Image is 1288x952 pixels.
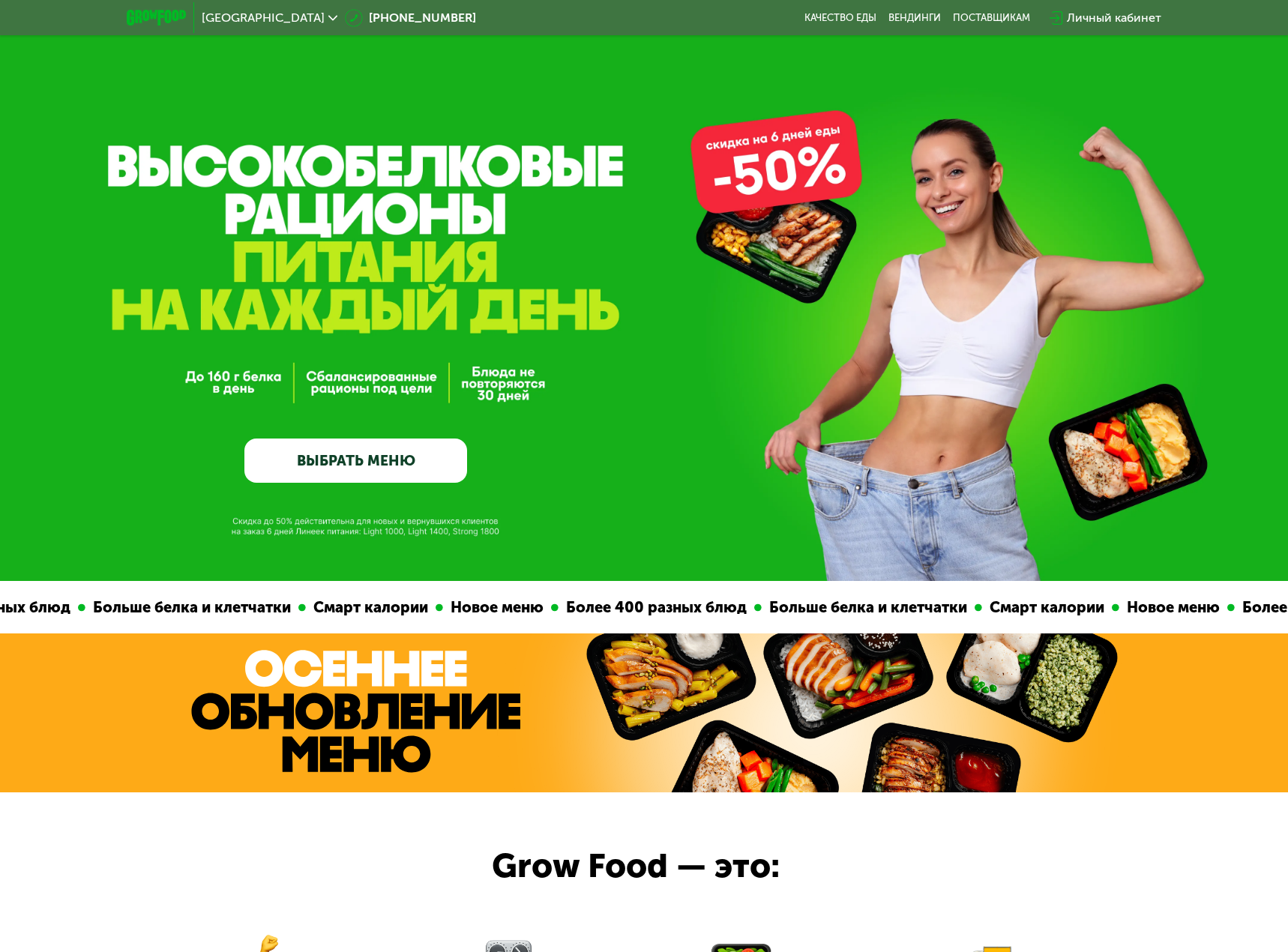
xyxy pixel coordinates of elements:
[1067,9,1161,27] div: Личный кабинет
[977,596,1107,619] div: Смарт калории
[492,840,830,891] div: Grow Food — это:
[953,12,1030,24] div: поставщикам
[553,596,749,619] div: Более 400 разных блюд
[301,596,430,619] div: Смарт калории
[804,12,876,24] a: Качество еды
[80,596,293,619] div: Больше белка и клетчатки
[202,12,325,24] span: [GEOGRAPHIC_DATA]
[756,596,969,619] div: Больше белка и клетчатки
[888,12,941,24] a: Вендинги
[244,439,467,483] a: ВЫБРАТЬ МЕНЮ
[1114,596,1222,619] div: Новое меню
[438,596,546,619] div: Новое меню
[345,9,476,27] a: [PHONE_NUMBER]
